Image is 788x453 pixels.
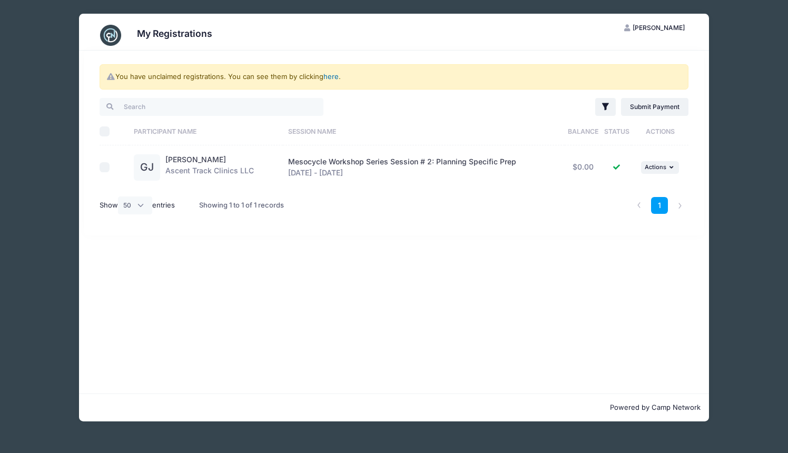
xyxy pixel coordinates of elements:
[565,145,602,189] td: $0.00
[100,117,129,145] th: Select All
[100,64,689,90] div: You have unclaimed registrations. You can see them by clicking .
[323,72,339,81] a: here
[129,117,283,145] th: Participant Name: activate to sort column ascending
[641,161,679,174] button: Actions
[651,197,668,214] a: 1
[137,28,212,39] h3: My Registrations
[165,154,254,181] div: Ascent Track Clinics LLC
[100,196,175,214] label: Show entries
[87,402,701,413] p: Powered by Camp Network
[100,98,323,116] input: Search
[283,117,565,145] th: Session Name: activate to sort column ascending
[565,117,602,145] th: Balance: activate to sort column ascending
[621,98,689,116] a: Submit Payment
[288,156,560,179] div: [DATE] - [DATE]
[118,196,153,214] select: Showentries
[134,163,160,172] a: GJ
[645,163,666,171] span: Actions
[632,117,688,145] th: Actions: activate to sort column ascending
[633,24,685,32] span: [PERSON_NAME]
[199,193,284,218] div: Showing 1 to 1 of 1 records
[288,157,516,166] span: Mesocycle Workshop Series Session # 2: Planning Specific Prep
[615,19,694,37] button: [PERSON_NAME]
[100,25,121,46] img: CampNetwork
[134,154,160,181] div: GJ
[602,117,632,145] th: Status: activate to sort column ascending
[165,155,226,164] a: [PERSON_NAME]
